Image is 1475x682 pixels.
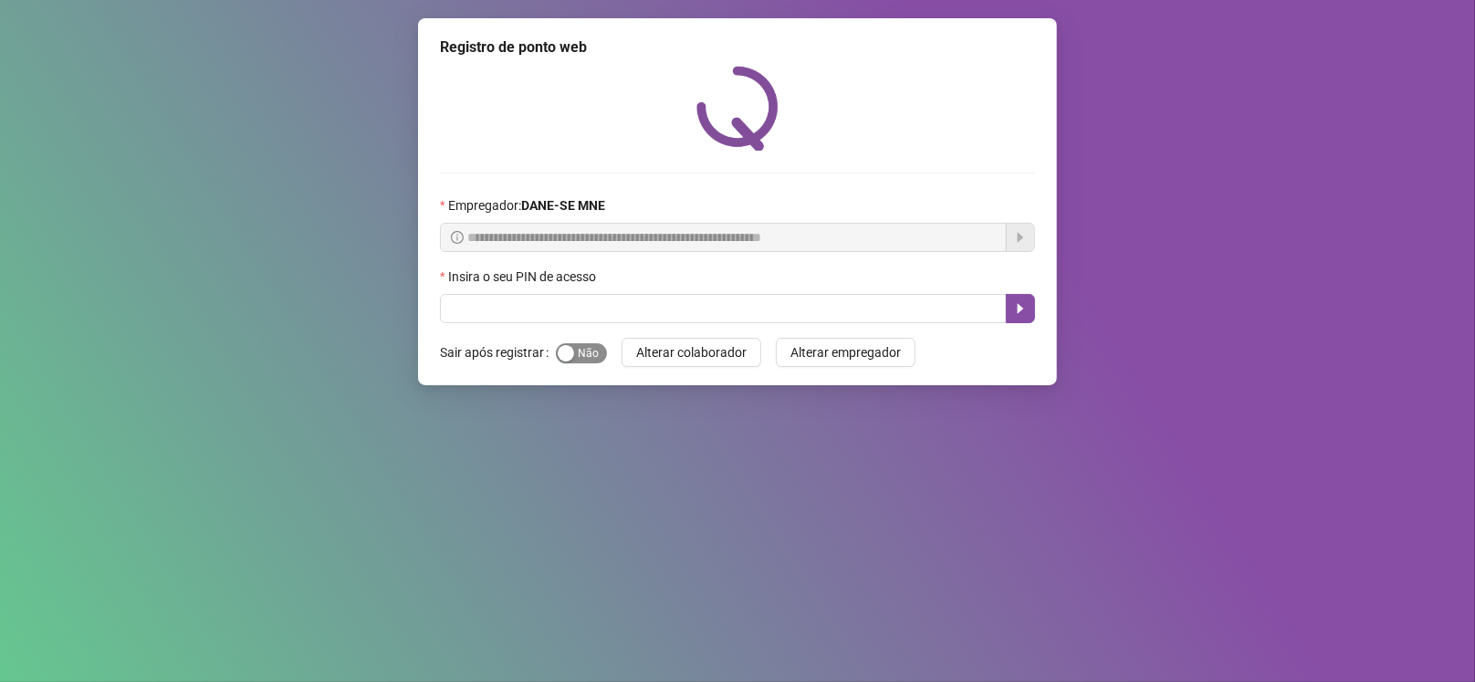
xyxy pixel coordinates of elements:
[622,338,761,367] button: Alterar colaborador
[451,231,464,244] span: info-circle
[521,198,605,213] strong: DANE-SE MNE
[776,338,915,367] button: Alterar empregador
[790,342,901,362] span: Alterar empregador
[440,338,556,367] label: Sair após registrar
[1013,301,1028,316] span: caret-right
[448,195,605,215] span: Empregador :
[696,66,779,151] img: QRPoint
[440,267,608,287] label: Insira o seu PIN de acesso
[440,37,1035,58] div: Registro de ponto web
[636,342,747,362] span: Alterar colaborador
